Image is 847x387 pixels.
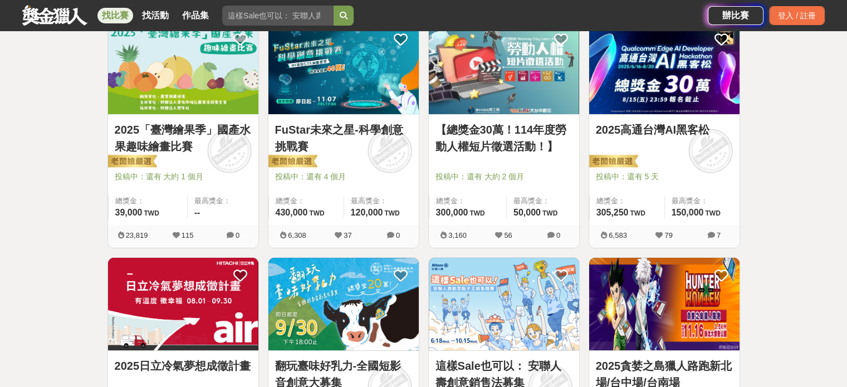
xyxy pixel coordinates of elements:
[144,209,159,217] span: TWD
[138,8,173,23] a: 找活動
[469,209,484,217] span: TWD
[513,195,572,207] span: 最高獎金：
[115,171,252,183] span: 投稿中：還有 大約 1 個月
[194,208,200,217] span: --
[672,195,733,207] span: 最高獎金：
[344,231,351,239] span: 37
[513,208,541,217] span: 50,000
[115,208,143,217] span: 39,000
[596,208,629,217] span: 305,250
[435,121,572,155] a: 【總獎金30萬！114年度勞動人權短片徵選活動！】
[396,231,400,239] span: 0
[115,357,252,374] a: 2025日立冷氣夢想成徵計畫
[435,171,572,183] span: 投稿中：還有 大約 2 個月
[275,121,412,155] a: FuStar未來之星-科學創意挑戰賽
[236,231,239,239] span: 0
[106,154,157,170] img: 老闆娘嚴選
[384,209,399,217] span: TWD
[589,258,740,351] img: Cover Image
[436,208,468,217] span: 300,000
[126,231,148,239] span: 23,819
[268,258,419,351] img: Cover Image
[589,21,740,115] a: Cover Image
[222,6,334,26] input: 這樣Sale也可以： 安聯人壽創意銷售法募集
[429,21,579,115] a: Cover Image
[268,21,419,114] img: Cover Image
[504,231,512,239] span: 56
[115,195,180,207] span: 總獎金：
[108,258,258,351] img: Cover Image
[596,121,733,138] a: 2025高通台灣AI黑客松
[556,231,560,239] span: 0
[596,171,733,183] span: 投稿中：還有 5 天
[266,154,317,170] img: 老闆娘嚴選
[429,21,579,114] img: Cover Image
[436,195,500,207] span: 總獎金：
[596,195,658,207] span: 總獎金：
[589,21,740,114] img: Cover Image
[769,6,825,25] div: 登入 / 註冊
[351,195,412,207] span: 最高獎金：
[664,231,672,239] span: 79
[672,208,704,217] span: 150,000
[115,121,252,155] a: 2025「臺灣繪果季」國產水果趣味繪畫比賽
[108,21,258,114] img: Cover Image
[587,154,638,170] img: 老闆娘嚴選
[309,209,324,217] span: TWD
[708,6,763,25] a: 辦比賽
[275,171,412,183] span: 投稿中：還有 4 個月
[182,231,194,239] span: 115
[276,208,308,217] span: 430,000
[97,8,133,23] a: 找比賽
[276,195,337,207] span: 總獎金：
[630,209,645,217] span: TWD
[542,209,557,217] span: TWD
[429,258,579,351] img: Cover Image
[178,8,213,23] a: 作品集
[194,195,252,207] span: 最高獎金：
[268,21,419,115] a: Cover Image
[609,231,627,239] span: 6,583
[288,231,306,239] span: 6,308
[448,231,467,239] span: 3,160
[705,209,720,217] span: TWD
[717,231,721,239] span: 7
[108,21,258,115] a: Cover Image
[351,208,383,217] span: 120,000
